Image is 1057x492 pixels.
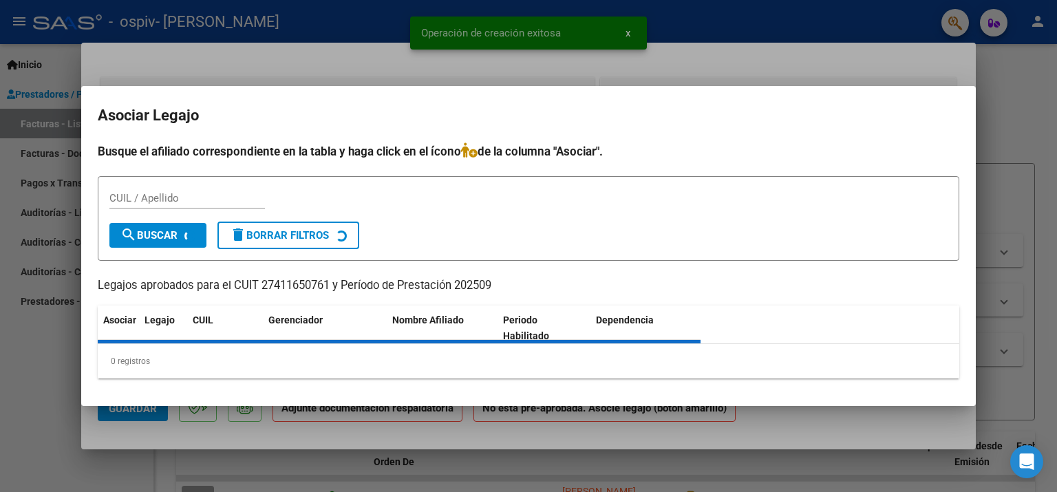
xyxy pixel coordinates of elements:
[120,226,137,243] mat-icon: search
[98,344,959,378] div: 0 registros
[98,306,139,351] datatable-header-cell: Asociar
[503,314,549,341] span: Periodo Habilitado
[109,223,206,248] button: Buscar
[193,314,213,325] span: CUIL
[498,306,590,351] datatable-header-cell: Periodo Habilitado
[98,277,959,295] p: Legajos aprobados para el CUIT 27411650761 y Período de Prestación 202509
[387,306,498,351] datatable-header-cell: Nombre Afiliado
[392,314,464,325] span: Nombre Afiliado
[145,314,175,325] span: Legajo
[217,222,359,249] button: Borrar Filtros
[596,314,654,325] span: Dependencia
[139,306,187,351] datatable-header-cell: Legajo
[120,229,178,242] span: Buscar
[230,229,329,242] span: Borrar Filtros
[103,314,136,325] span: Asociar
[187,306,263,351] datatable-header-cell: CUIL
[590,306,701,351] datatable-header-cell: Dependencia
[263,306,387,351] datatable-header-cell: Gerenciador
[230,226,246,243] mat-icon: delete
[268,314,323,325] span: Gerenciador
[98,142,959,160] h4: Busque el afiliado correspondiente en la tabla y haga click en el ícono de la columna "Asociar".
[1010,445,1043,478] div: Open Intercom Messenger
[98,103,959,129] h2: Asociar Legajo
